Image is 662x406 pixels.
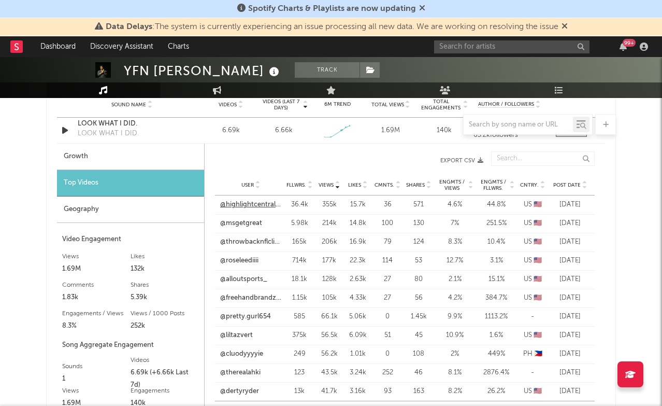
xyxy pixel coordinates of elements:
[33,36,83,57] a: Dashboard
[286,218,312,229] div: 5.98k
[437,293,473,303] div: 4.2 %
[346,200,369,210] div: 15.7k
[406,368,431,378] div: 46
[437,200,473,210] div: 4.6 %
[520,386,545,397] div: US
[318,237,341,247] div: 206k
[286,237,312,247] div: 165k
[419,5,425,13] span: Dismiss
[346,312,369,322] div: 5.06k
[318,293,341,303] div: 105k
[318,386,341,397] div: 41.7k
[106,23,152,31] span: Data Delays
[520,237,545,247] div: US
[220,237,281,247] a: @throwbacknflclips
[131,263,199,275] div: 132k
[534,332,542,339] span: 🇺🇸
[437,330,473,341] div: 10.9 %
[348,182,361,188] span: Likes
[434,40,589,53] input: Search for artists
[520,218,545,229] div: US
[318,312,341,322] div: 66.1k
[161,36,196,57] a: Charts
[420,99,462,111] span: Total Engagements
[406,274,431,285] div: 80
[220,312,271,322] a: @pretty.gurl654
[225,158,483,164] button: Export CSV
[319,182,334,188] span: Views
[551,330,589,341] div: [DATE]
[520,200,545,210] div: US
[406,182,425,188] span: Shares
[346,293,369,303] div: 4.33k
[220,330,253,341] a: @liltazvert
[318,218,341,229] div: 214k
[260,99,302,111] span: Videos (last 7 days)
[437,274,473,285] div: 2.1 %
[478,218,514,229] div: 251.5 %
[375,293,400,303] div: 27
[437,256,473,266] div: 12.7 %
[220,200,281,210] a: @highlightcentral19
[520,330,545,341] div: US
[248,5,416,13] span: Spotify Charts & Playlists are now updating
[478,349,514,359] div: 449 %
[375,182,394,188] span: Cmnts.
[406,218,431,229] div: 130
[478,312,514,322] div: 1113.2 %
[551,293,589,303] div: [DATE]
[478,274,514,285] div: 15.1 %
[62,339,199,352] div: Song Aggregate Engagement
[220,293,281,303] a: @freehandbrandzink.__
[437,368,473,378] div: 8.1 %
[220,218,262,229] a: @msgetgreat
[562,23,568,31] span: Dismiss
[286,312,312,322] div: 585
[520,312,545,322] div: -
[620,43,627,51] button: 99+
[62,307,131,320] div: Engagements / Views
[551,368,589,378] div: [DATE]
[375,274,400,285] div: 27
[553,182,581,188] span: Post Date
[62,233,199,246] div: Video Engagement
[551,200,589,210] div: [DATE]
[406,200,431,210] div: 571
[623,39,636,47] div: 99 +
[131,354,199,367] div: Videos
[534,201,542,208] span: 🇺🇸
[346,274,369,285] div: 2.63k
[62,279,131,291] div: Comments
[131,279,199,291] div: Shares
[534,351,542,357] span: 🇵🇭
[346,386,369,397] div: 3.16k
[131,250,199,263] div: Likes
[520,182,539,188] span: Cntry.
[478,200,514,210] div: 44.8 %
[62,385,131,397] div: Views
[62,263,131,275] div: 1.69M
[295,62,359,78] button: Track
[62,360,131,373] div: Sounds
[464,121,573,129] input: Search by song name or URL
[534,239,542,245] span: 🇺🇸
[286,330,312,341] div: 375k
[286,182,306,188] span: Fllwrs.
[346,256,369,266] div: 22.3k
[478,237,514,247] div: 10.4 %
[406,349,431,359] div: 108
[375,312,400,322] div: 0
[346,237,369,247] div: 16.9k
[551,349,589,359] div: [DATE]
[375,237,400,247] div: 79
[478,293,514,303] div: 384.7 %
[375,256,400,266] div: 114
[57,144,204,170] div: Growth
[62,320,131,332] div: 8.3%
[437,179,467,191] span: Engmts / Views
[106,23,558,31] span: : The system is currently experiencing an issue processing all new data. We are working on resolv...
[219,102,237,108] span: Videos
[534,220,542,227] span: 🇺🇸
[111,102,146,108] span: Sound Name
[406,312,431,322] div: 1.45k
